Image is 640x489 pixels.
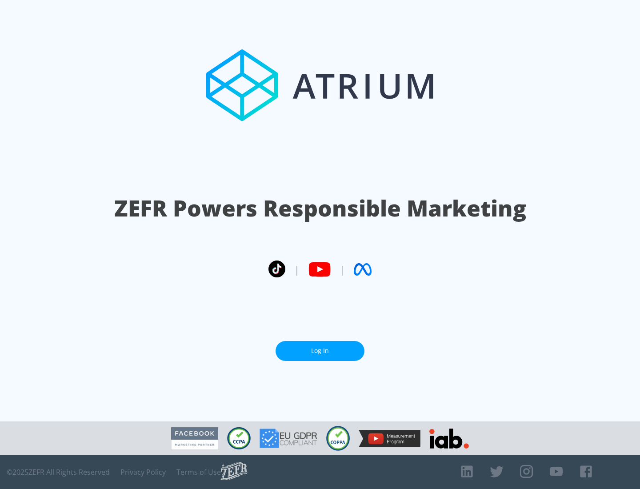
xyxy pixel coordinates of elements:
span: © 2025 ZEFR All Rights Reserved [7,468,110,477]
h1: ZEFR Powers Responsible Marketing [114,193,526,224]
a: Log In [276,341,364,361]
span: | [294,263,300,276]
img: IAB [429,429,469,449]
img: COPPA Compliant [326,426,350,451]
span: | [340,263,345,276]
img: Facebook Marketing Partner [171,427,218,450]
a: Privacy Policy [120,468,166,477]
img: YouTube Measurement Program [359,430,420,447]
img: GDPR Compliant [260,429,317,448]
img: CCPA Compliant [227,427,251,449]
a: Terms of Use [176,468,221,477]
